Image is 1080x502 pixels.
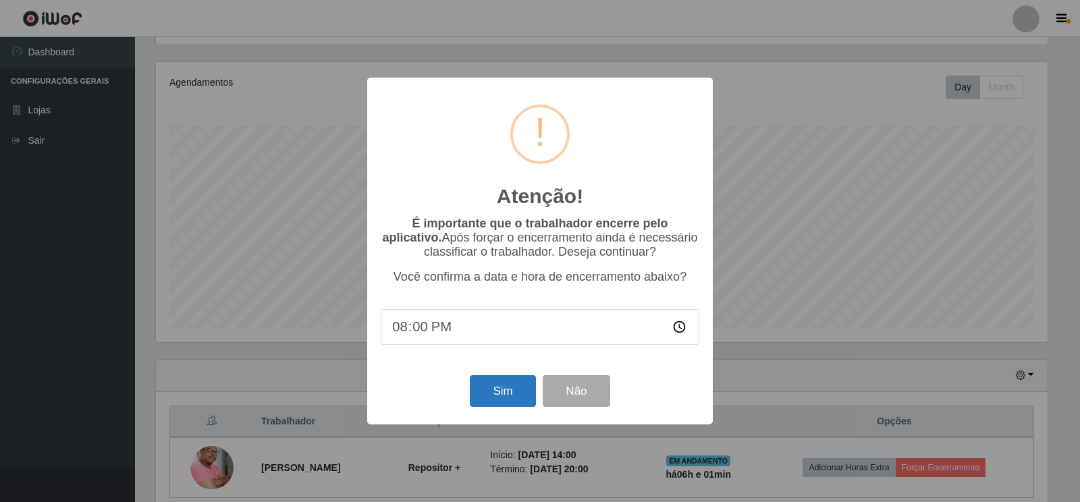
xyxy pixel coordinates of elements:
[382,217,668,244] b: É importante que o trabalhador encerre pelo aplicativo.
[470,375,535,407] button: Sim
[381,217,699,259] p: Após forçar o encerramento ainda é necessário classificar o trabalhador. Deseja continuar?
[543,375,610,407] button: Não
[497,184,583,208] h2: Atenção!
[381,270,699,284] p: Você confirma a data e hora de encerramento abaixo?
